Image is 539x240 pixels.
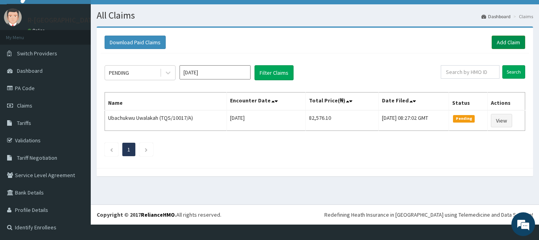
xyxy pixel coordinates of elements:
div: PENDING [109,69,129,77]
td: Ubachukwu Uwalakah (TQS/10017/A) [105,110,227,131]
span: Claims [17,102,32,109]
span: Dashboard [17,67,43,74]
a: Next page [144,146,148,153]
p: R-[GEOGRAPHIC_DATA] [28,17,99,24]
img: User Image [4,8,22,26]
a: Page 1 is your current page [127,146,130,153]
th: Name [105,93,227,111]
a: RelianceHMO [141,211,175,218]
a: Online [28,28,47,33]
strong: Copyright © 2017 . [97,211,176,218]
a: Previous page [110,146,113,153]
footer: All rights reserved. [91,204,539,225]
th: Date Filed [378,93,449,111]
button: Download Paid Claims [105,36,166,49]
li: Claims [511,13,533,20]
th: Encounter Date [227,93,306,111]
input: Search by HMO ID [441,65,500,79]
span: Pending [453,115,475,122]
th: Total Price(₦) [305,93,378,111]
a: Dashboard [481,13,511,20]
a: Add Claim [492,36,525,49]
td: [DATE] 08:27:02 GMT [378,110,449,131]
span: Tariff Negotiation [17,154,57,161]
span: Tariffs [17,119,31,127]
td: [DATE] [227,110,306,131]
th: Status [449,93,488,111]
h1: All Claims [97,10,533,21]
input: Select Month and Year [180,65,251,79]
span: Switch Providers [17,50,57,57]
div: Redefining Heath Insurance in [GEOGRAPHIC_DATA] using Telemedicine and Data Science! [324,211,533,219]
a: View [491,114,512,127]
th: Actions [488,93,525,111]
input: Search [502,65,525,79]
button: Filter Claims [255,65,294,80]
td: 82,576.10 [305,110,378,131]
